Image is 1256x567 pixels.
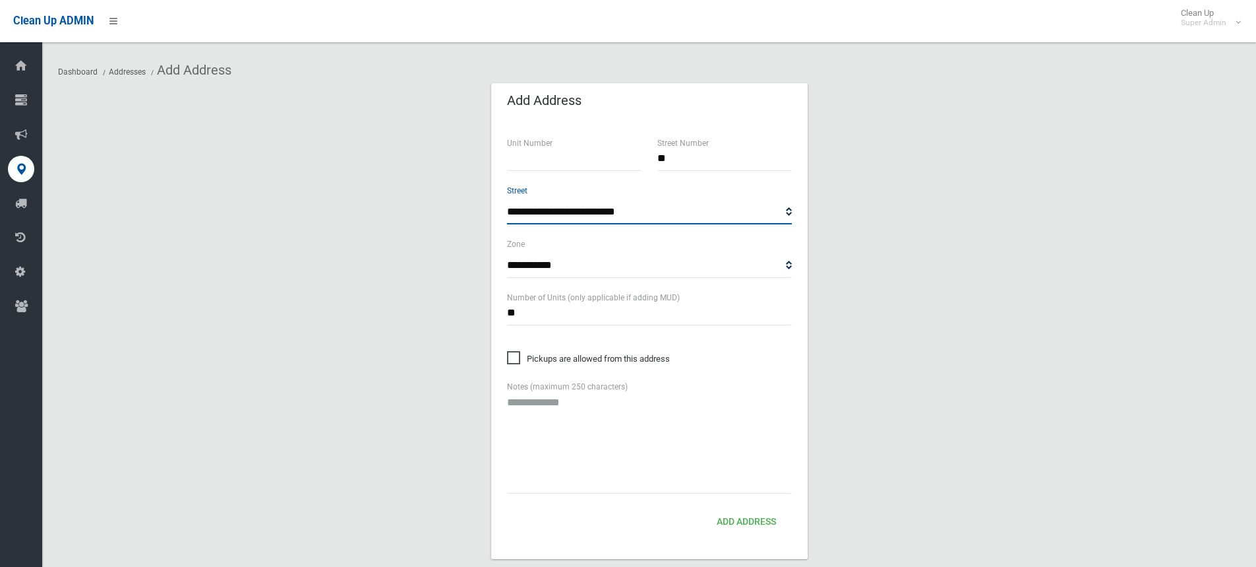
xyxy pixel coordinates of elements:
[58,67,98,77] a: Dashboard
[148,58,231,83] li: Add Address
[711,510,781,535] button: Add Address
[13,15,94,27] span: Clean Up ADMIN
[507,351,670,367] span: Pickups are allowed from this address
[1181,18,1226,28] small: Super Admin
[491,88,597,114] header: Add Address
[1174,8,1240,28] span: Clean Up
[109,67,146,77] a: Addresses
